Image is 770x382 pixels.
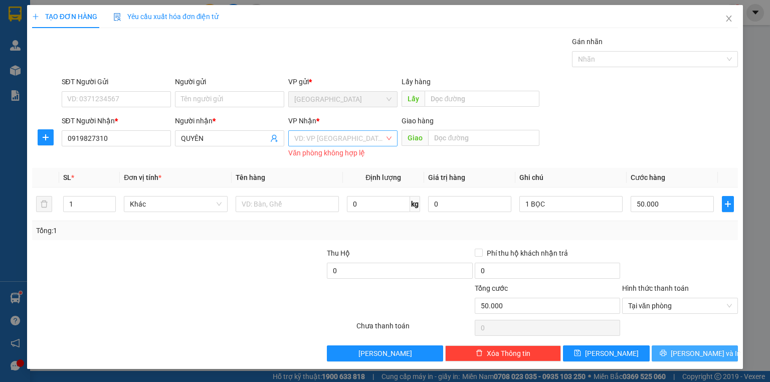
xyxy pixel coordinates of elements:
input: Ghi Chú [519,196,623,212]
span: user-add [270,134,278,142]
span: Phí thu hộ khách nhận trả [483,248,572,259]
span: [PERSON_NAME] [585,348,639,359]
input: 0 [428,196,511,212]
span: delete [476,349,483,357]
span: Xóa Thông tin [487,348,530,359]
span: Lấy hàng [402,78,431,86]
span: plus [38,133,53,141]
div: Văn phòng không hợp lệ [288,147,398,159]
span: Giao [402,130,428,146]
span: Lấy [402,91,425,107]
span: plus [722,200,733,208]
b: GỬI : [GEOGRAPHIC_DATA] [5,63,174,79]
span: Yêu cầu xuất hóa đơn điện tử [113,13,219,21]
input: Dọc đường [425,91,539,107]
div: VP gửi [288,76,398,87]
li: 0946 508 595 [5,35,191,47]
button: deleteXóa Thông tin [445,345,561,361]
span: Định lượng [365,173,401,181]
span: environment [58,24,66,32]
span: Cước hàng [631,173,665,181]
div: Người gửi [175,76,284,87]
span: Giá trị hàng [428,173,465,181]
button: save[PERSON_NAME] [563,345,650,361]
button: [PERSON_NAME] [327,345,443,361]
span: plus [32,13,39,20]
th: Ghi chú [515,168,627,187]
span: [PERSON_NAME] [358,348,412,359]
label: Gán nhãn [572,38,603,46]
span: Tên hàng [236,173,265,181]
div: Người nhận [175,115,284,126]
button: Close [715,5,743,33]
span: printer [660,349,667,357]
button: printer[PERSON_NAME] và In [652,345,738,361]
span: close [725,15,733,23]
span: Đơn vị tính [124,173,161,181]
span: kg [410,196,420,212]
img: icon [113,13,121,21]
input: Dọc đường [428,130,539,146]
button: delete [36,196,52,212]
div: SĐT Người Gửi [62,76,171,87]
b: Nhà Xe Hà My [58,7,133,19]
span: Sài Gòn [294,92,392,107]
input: VD: Bàn, Ghế [236,196,339,212]
span: SL [63,173,71,181]
span: TẠO ĐƠN HÀNG [32,13,97,21]
span: [PERSON_NAME] và In [671,348,741,359]
span: save [574,349,581,357]
span: VP Nhận [288,117,316,125]
span: Khác [130,197,221,212]
span: Tổng cước [475,284,508,292]
button: plus [38,129,54,145]
span: Tại văn phòng [628,298,732,313]
div: SĐT Người Nhận [62,115,171,126]
span: Thu Hộ [327,249,350,257]
div: Tổng: 1 [36,225,298,236]
span: phone [58,37,66,45]
div: Chưa thanh toán [355,320,473,338]
label: Hình thức thanh toán [622,284,689,292]
span: Giao hàng [402,117,434,125]
li: 995 [PERSON_NAME] [5,22,191,35]
button: plus [722,196,734,212]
